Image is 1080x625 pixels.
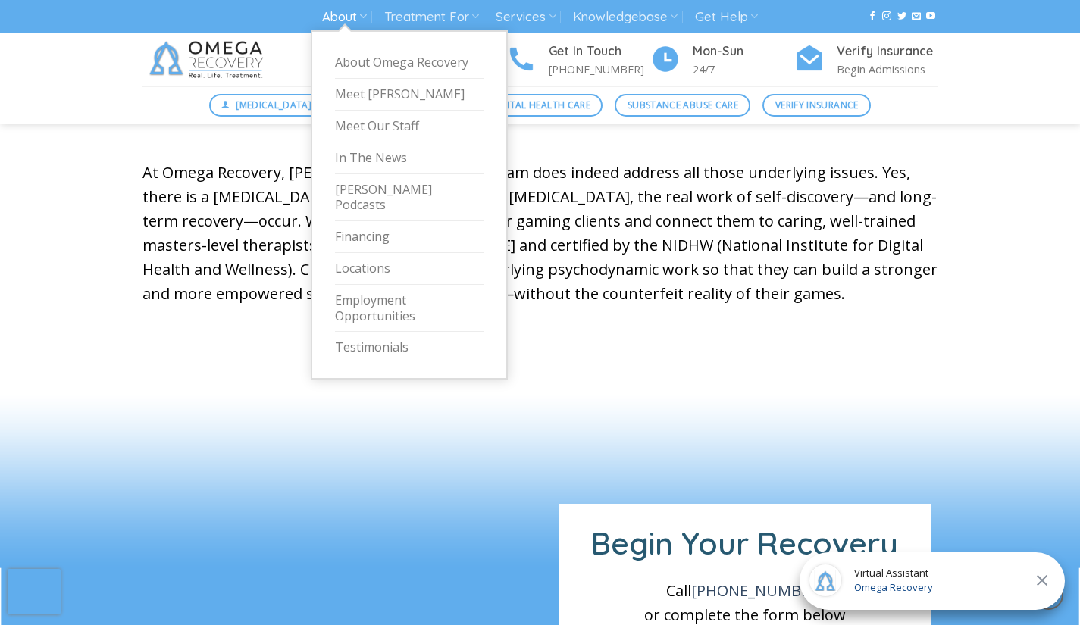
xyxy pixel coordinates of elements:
[335,79,484,111] a: Meet [PERSON_NAME]
[794,42,938,79] a: Verify Insurance Begin Admissions
[335,174,484,222] a: [PERSON_NAME] Podcasts
[882,11,891,22] a: Follow on Instagram
[868,11,877,22] a: Follow on Facebook
[693,42,794,61] h4: Mon-Sun
[912,11,921,22] a: Send us an email
[628,98,738,112] span: Substance Abuse Care
[549,42,650,61] h4: Get In Touch
[695,3,758,31] a: Get Help
[335,142,484,174] a: In The News
[322,3,367,31] a: About
[691,580,823,601] a: [PHONE_NUMBER]
[837,61,938,78] p: Begin Admissions
[578,523,912,563] h1: Begin Your Recovery
[335,285,484,333] a: Employment Opportunities
[837,42,938,61] h4: Verify Insurance
[762,94,871,117] a: Verify Insurance
[775,98,859,112] span: Verify Insurance
[142,161,938,306] p: At Omega Recovery, [PERSON_NAME] unique program does indeed address all those underlying issues. ...
[209,94,324,117] a: [MEDICAL_DATA]
[693,61,794,78] p: 24/7
[335,253,484,285] a: Locations
[490,98,590,112] span: Mental Health Care
[142,33,275,86] img: Omega Recovery
[897,11,906,22] a: Follow on Twitter
[926,11,935,22] a: Follow on YouTube
[236,98,311,112] span: [MEDICAL_DATA]
[573,3,678,31] a: Knowledgebase
[335,111,484,142] a: Meet Our Staff
[477,94,603,117] a: Mental Health Care
[335,221,484,253] a: Financing
[549,61,650,78] p: [PHONE_NUMBER]
[384,3,479,31] a: Treatment For
[335,332,484,363] a: Testimonials
[506,42,650,79] a: Get In Touch [PHONE_NUMBER]
[615,94,750,117] a: Substance Abuse Care
[496,3,556,31] a: Services
[335,47,484,79] a: About Omega Recovery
